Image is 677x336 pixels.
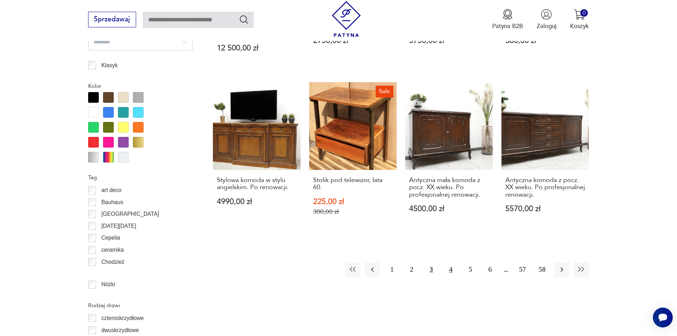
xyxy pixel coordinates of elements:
[101,257,124,267] p: Chodzież
[492,22,523,30] p: Patyna B2B
[537,22,557,30] p: Zaloguj
[537,9,557,30] button: Zaloguj
[101,326,139,335] p: dwuskrzydłowe
[502,9,513,20] img: Ikona medalu
[492,9,523,30] button: Patyna B2B
[570,9,589,30] button: 0Koszyk
[239,14,249,25] button: Szukaj
[101,61,118,70] p: Klasyk
[101,186,121,195] p: art deco
[88,17,136,23] a: Sprzedawaj
[541,9,552,20] img: Ikonka użytkownika
[505,37,585,44] p: 380,00 zł
[213,82,301,232] a: Stylowa komoda w stylu angielskim. Po renowacji.Stylowa komoda w stylu angielskim. Po renowacji.4...
[88,81,193,91] p: Kolor
[580,9,588,17] div: 0
[409,177,489,198] h3: Antyczna mała komoda z pocz. XX wieku. Po profesjonalnej renowacji.
[574,9,585,20] img: Ikona koszyka
[309,82,397,232] a: SaleStolik pod telewizor, lata 60.Stolik pod telewizor, lata 60.225,00 zł300,00 zł
[313,37,393,44] p: 2750,00 zł
[101,209,159,219] p: [GEOGRAPHIC_DATA]
[313,198,393,206] p: 225,00 zł
[505,177,585,198] h3: Antyczna komoda z pocz. XX wieku. Po profesjonalnej renowacji.
[217,44,297,52] p: 12 500,00 zł
[482,262,498,277] button: 6
[101,233,120,242] p: Cepelia
[88,173,193,182] p: Tag
[101,314,144,323] p: czteroskrzydłowe
[409,37,489,44] p: 5750,00 zł
[505,205,585,213] p: 5570,00 zł
[443,262,458,277] button: 4
[217,198,297,206] p: 4990,00 zł
[313,208,393,215] p: 300,00 zł
[217,177,297,191] h3: Stylowa komoda w stylu angielskim. Po renowacji.
[88,301,193,310] p: Rodzaj drzwi
[404,262,419,277] button: 2
[515,262,530,277] button: 57
[101,280,115,289] p: Nóżki
[405,82,493,232] a: Antyczna mała komoda z pocz. XX wieku. Po profesjonalnej renowacji.Antyczna mała komoda z pocz. X...
[463,262,478,277] button: 5
[101,222,136,231] p: [DATE][DATE]
[88,12,136,27] button: Sprzedawaj
[653,308,673,327] iframe: Smartsupp widget button
[313,177,393,191] h3: Stolik pod telewizor, lata 60.
[328,1,364,37] img: Patyna - sklep z meblami i dekoracjami vintage
[424,262,439,277] button: 3
[409,205,489,213] p: 4500,00 zł
[492,9,523,30] a: Ikona medaluPatyna B2B
[101,269,123,278] p: Ćmielów
[101,245,124,255] p: ceramika
[570,22,589,30] p: Koszyk
[384,262,399,277] button: 1
[101,198,123,207] p: Bauhaus
[501,82,589,232] a: Antyczna komoda z pocz. XX wieku. Po profesjonalnej renowacji.Antyczna komoda z pocz. XX wieku. P...
[534,262,550,277] button: 58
